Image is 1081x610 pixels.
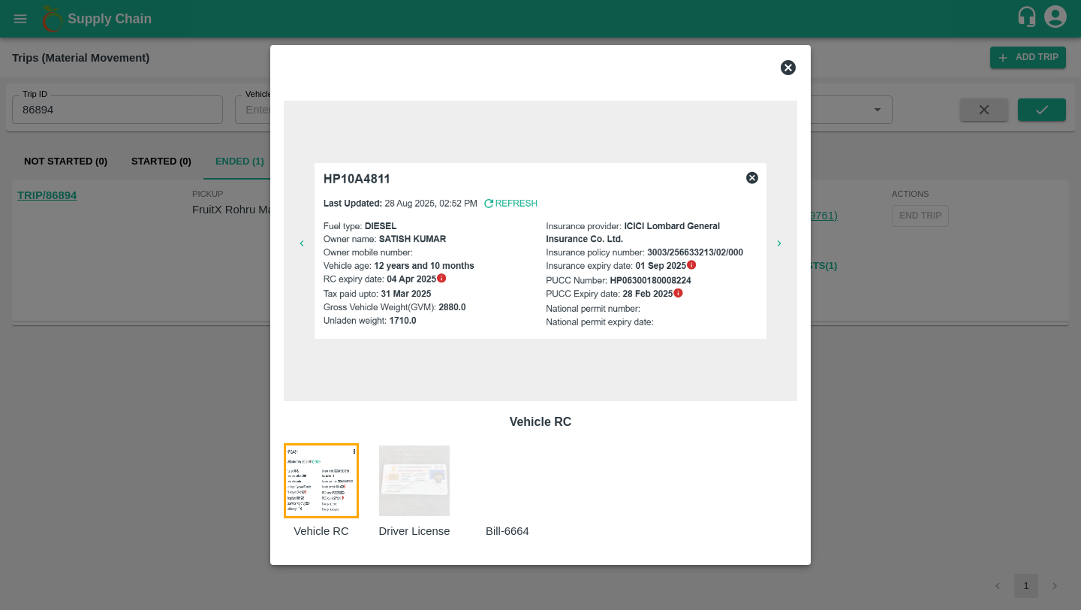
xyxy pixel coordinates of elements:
[284,443,359,518] img: https://app.vegrow.in/rails/active_storage/blobs/redirect/eyJfcmFpbHMiOnsiZGF0YSI6Mjk5NzI1NiwicHV...
[377,443,452,518] img: https://app.vegrow.in/rails/active_storage/blobs/redirect/eyJfcmFpbHMiOnsiZGF0YSI6Mjk5NzI1NywicHV...
[315,163,766,339] img: https://app.vegrow.in/rails/active_storage/blobs/redirect/eyJfcmFpbHMiOnsiZGF0YSI6Mjk5NzI1NiwicHV...
[296,413,785,431] p: Vehicle RC
[377,523,452,539] p: Driver License
[284,523,359,539] p: Vehicle RC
